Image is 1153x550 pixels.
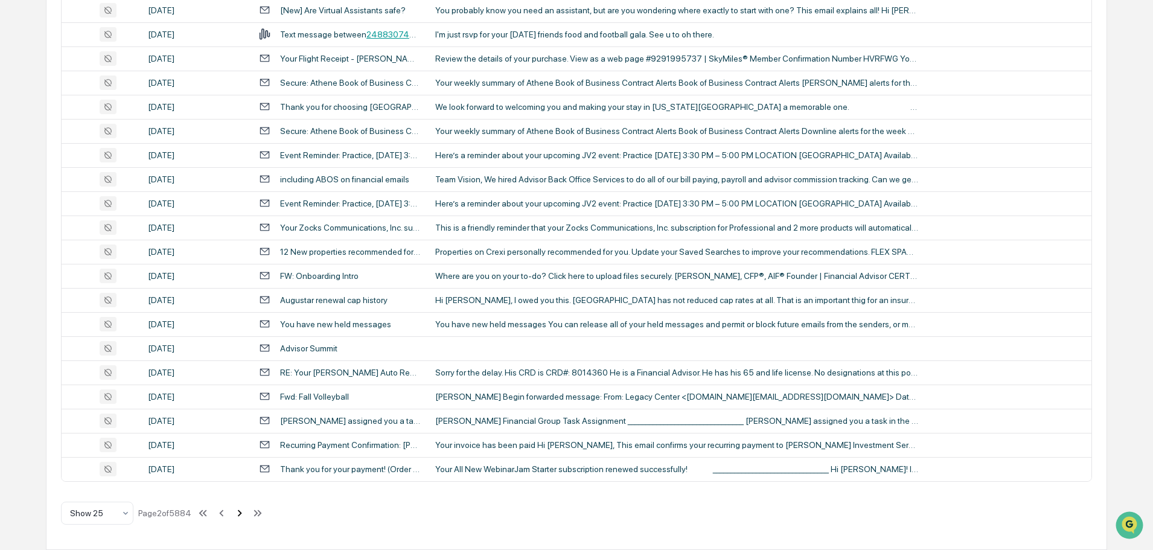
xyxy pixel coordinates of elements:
div: Fwd: Fall Volleyball [280,392,349,401]
div: [DATE] [148,368,244,377]
div: Thank you for choosing [GEOGRAPHIC_DATA][US_STATE] [280,102,421,112]
div: This is a friendly reminder that your Zocks Communications, Inc. subscription for Professional an... [435,223,918,232]
div: Thank you for your payment! (Order ID 17951684) [280,464,421,474]
div: Your Flight Receipt - [PERSON_NAME] [DATE] [280,54,421,63]
div: [DATE] [148,416,244,426]
div: 🖐️ [12,231,22,240]
div: [DATE] [148,392,244,401]
div: Your weekly summary of Athene Book of Business Contract Alerts Book of Business Contract Alerts [... [435,78,918,88]
div: [PERSON_NAME] assigned you a task due [DATE] [280,416,421,426]
div: Where are you on your to-do? Click here to upload files securely. [PERSON_NAME], CFP®, AIF® Found... [435,271,918,281]
div: [DATE] [148,247,244,257]
div: [DATE] [148,464,244,474]
div: Your Zocks Communications, Inc. subscription will renew soon [280,223,421,232]
div: Secure: Athene Book of Business Contract Alerts [280,78,421,88]
div: Event Reminder: Practice, [DATE] 3:30 PM [280,199,421,208]
div: Recurring Payment Confirmation: [PERSON_NAME] Investment Services, LLC [280,440,421,450]
div: [PERSON_NAME] Financial Group Task Assignment ________________________________ [PERSON_NAME] assi... [435,416,918,426]
button: Start new chat [205,173,220,188]
a: Powered byPylon [85,281,146,291]
div: 12 New properties recommended for you [280,247,421,257]
a: 🖐️Preclearance [7,225,83,246]
div: Review the details of your purchase. View as a web page #9291995737 | SkyMiles® Member Confirmati... [435,54,918,63]
div: You probably know you need an assistant, but are you wondering where exactly to start with one? T... [435,5,918,15]
div: [DATE] [148,174,244,184]
div: [DATE] [148,126,244,136]
div: Your invoice has been paid Hi [PERSON_NAME], This email confirms your recurring payment to [PERSO... [435,440,918,450]
div: Properties on Crexi personally recommended for you. Update your Saved Searches to improve your re... [435,247,918,257]
div: I'm just rsvp for your [DATE] friends food and football gala. See u to oh there. [435,30,918,39]
div: 🔎 [12,254,22,263]
div: [DATE] [148,54,244,63]
div: You have new held messages [280,319,391,329]
div: [PERSON_NAME] Begin forwarded message: From: Legacy Center <[DOMAIN_NAME][EMAIL_ADDRESS][DOMAIN_N... [435,392,918,401]
div: RE: Your [PERSON_NAME] Auto Renewal Notification 2025 [280,368,421,377]
div: [DATE] [148,295,244,305]
div: Hi [PERSON_NAME], I owed you this. [GEOGRAPHIC_DATA] has not reduced cap rates at all. That is an... [435,295,918,305]
div: [DATE] [148,5,244,15]
div: Your All New WebinarJam Starter subscription renewed successfully! ‌ ‌ ‌ ‌ ‌ ‌ ‌ ‌ ‌ ‌ ‌ ‌ ‌ ____... [435,464,918,474]
div: Advisor Summit [280,344,337,353]
p: How can we help? [12,103,220,122]
div: Page 2 of 5884 [138,508,191,518]
div: including ABOS on financial emails [280,174,409,184]
div: You have new held messages You can release all of your held messages and permit or block future e... [435,319,918,329]
span: Attestations [100,229,150,241]
span: Data Lookup [24,252,76,264]
div: [New] Are Virtual Assistants safe? [280,5,406,15]
div: [DATE] [148,102,244,112]
div: [DATE] [148,440,244,450]
div: Your weekly summary of Athene Book of Business Contract Alerts Book of Business Contract Alerts D... [435,126,918,136]
div: 🗄️ [88,231,97,240]
div: Event Reminder: Practice, [DATE] 3:30 PM [280,150,421,160]
div: Here’s a reminder about your upcoming JV2 event: Practice [DATE] 3:30 PM – 5:00 PM LOCATION [GEOG... [435,199,918,208]
div: [DATE] [148,150,244,160]
div: Secure: Athene Book of Business Contract Alerts [280,126,421,136]
div: [DATE] [148,319,244,329]
img: Greenboard [12,66,36,91]
a: 🔎Data Lookup [7,248,81,269]
iframe: Open customer support [1114,510,1147,543]
div: [DATE] [148,78,244,88]
span: Pylon [120,282,146,291]
div: FW: Onboarding Intro [280,271,359,281]
div: [DATE] [148,344,244,353]
div: Here’s a reminder about your upcoming JV2 event: Practice [DATE] 3:30 PM – 5:00 PM LOCATION [GEOG... [435,150,918,160]
div: [DATE] [148,30,244,39]
div: [DATE] [148,223,244,232]
div: [DATE] [148,199,244,208]
img: 1746055101610-c473b297-6a78-478c-a979-82029cc54cd1 [12,170,34,191]
div: Text message between , [280,30,421,39]
div: Sorry for the delay. His CRD is CRD#: 8014360 He is a Financial Advisor. He has his 65 and life l... [435,368,918,377]
span: Preclearance [24,229,78,241]
div: Start new chat [41,170,198,182]
div: [DATE] [148,271,244,281]
a: 🗄️Attestations [83,225,155,246]
a: 2488307432 [366,30,419,39]
div: We're available if you need us! [41,182,153,191]
div: Team Vision, We hired Advisor Back Office Services to do all of our bill paying, payroll and advi... [435,174,918,184]
div: Augustar renewal cap history [280,295,388,305]
div: We look forward to welcoming you and making your stay in [US_STATE][GEOGRAPHIC_DATA] a memorable ... [435,102,918,112]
